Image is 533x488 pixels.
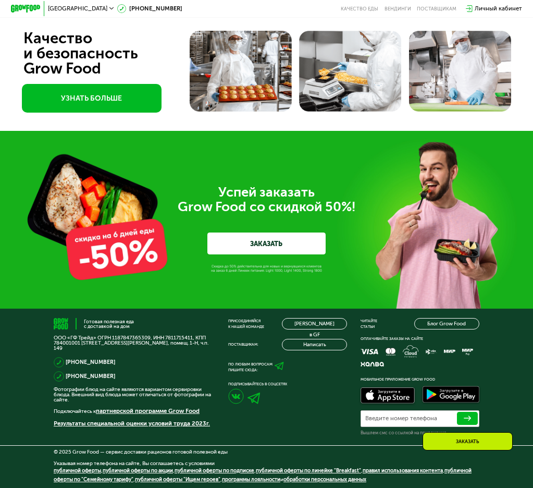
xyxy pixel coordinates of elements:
a: УЗНАТЬ БОЛЬШЕ [22,84,162,113]
a: Результаты специальной оценки условий труда 2023г. [54,420,210,427]
div: Оплачивайте заказы на сайте [361,336,479,341]
div: Заказать [423,432,513,450]
p: Фотографии блюд на сайте являются вариантом сервировки блюда. Внешний вид блюда может отличаться ... [54,387,215,403]
label: Введите номер телефона [365,417,437,421]
a: Качество еды [341,6,378,11]
div: Подписывайтесь в соцсетях [228,381,347,387]
a: программы лояльности [222,477,280,483]
div: Указывая номер телефона на сайте, Вы соглашаетесь с условиями [54,461,479,488]
a: [PERSON_NAME] в GF [282,318,347,330]
a: [PHONE_NUMBER] [66,372,115,381]
a: [PHONE_NUMBER] [66,358,115,367]
img: Доступно в Google Play [420,385,481,406]
div: Качество и безопасность Grow Food [23,31,165,76]
a: публичной оферты по "Семейному тарифу" [54,468,472,483]
div: © 2025 Grow Food — сервис доставки рационов готовой полезной еды [54,450,479,455]
div: Личный кабинет [475,4,522,13]
a: Блог Grow Food [414,318,479,330]
div: Присоединяйся к нашей команде [228,318,264,330]
p: Подключайтесь к [54,407,215,416]
div: Поставщикам: [228,341,258,347]
div: поставщикам [417,6,456,11]
div: Успей заказать Grow Food со скидкой 50%! [59,185,474,215]
a: публичной оферты по подписке [175,468,254,474]
a: обработки персональных данных [283,477,366,483]
button: Написать [282,339,347,351]
span: [GEOGRAPHIC_DATA] [48,6,107,11]
div: По любым вопросам пишите сюда: [228,361,272,373]
p: ООО «ГФ Трейд» ОГРН 1187847365309, ИНН 7811715411, КПП 784001001 [STREET_ADDRESS][PERSON_NAME], п... [54,336,215,351]
span: , , , , , , , и [54,468,472,483]
div: Читайте статьи [361,318,377,330]
a: публичной оферты по линейке "Breakfast" [256,468,361,474]
a: партнерской программе Grow Food [96,407,200,414]
a: Вендинги [385,6,411,11]
div: Готовая полезная еда с доставкой на дом [84,319,134,328]
a: публичной оферты [54,468,101,474]
a: публичной оферты "Ищем героев" [135,477,220,483]
div: Мобильное приложение Grow Food [361,376,479,382]
a: ЗАКАЗАТЬ [207,233,326,255]
a: [PHONE_NUMBER] [117,4,182,13]
a: публичной оферты по акции [103,468,173,474]
a: правил использования контента [363,468,443,474]
div: Вышлем смс со ссылкой на приложение [361,430,479,436]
